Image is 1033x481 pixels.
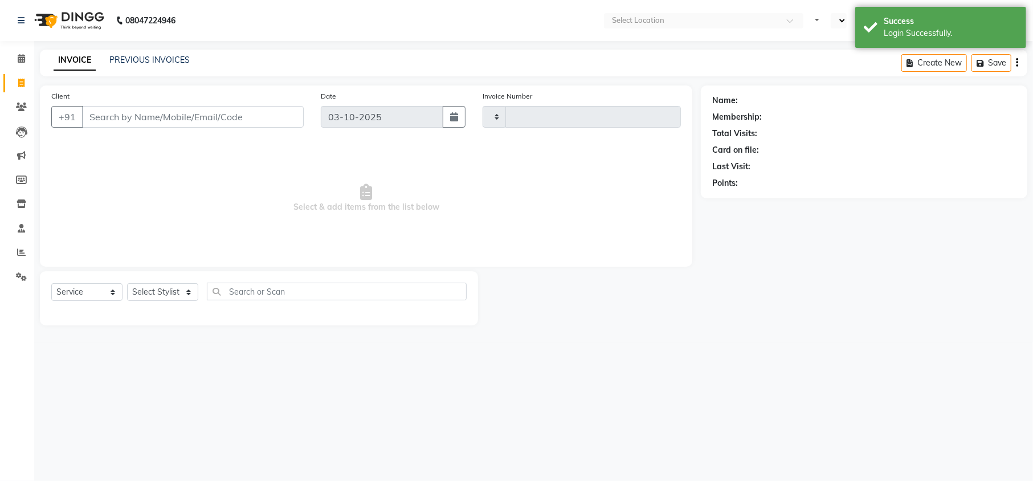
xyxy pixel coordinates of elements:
button: Save [971,54,1011,72]
b: 08047224946 [125,5,175,36]
div: Membership: [712,111,762,123]
input: Search or Scan [207,283,467,300]
span: Select & add items from the list below [51,141,681,255]
div: Total Visits: [712,128,757,140]
div: Last Visit: [712,161,750,173]
label: Invoice Number [483,91,532,101]
div: Card on file: [712,144,759,156]
a: INVOICE [54,50,96,71]
div: Success [884,15,1018,27]
a: PREVIOUS INVOICES [109,55,190,65]
img: logo [29,5,107,36]
label: Client [51,91,70,101]
button: +91 [51,106,83,128]
div: Points: [712,177,738,189]
div: Name: [712,95,738,107]
label: Date [321,91,336,101]
div: Login Successfully. [884,27,1018,39]
button: Create New [901,54,967,72]
div: Select Location [612,15,664,26]
input: Search by Name/Mobile/Email/Code [82,106,304,128]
